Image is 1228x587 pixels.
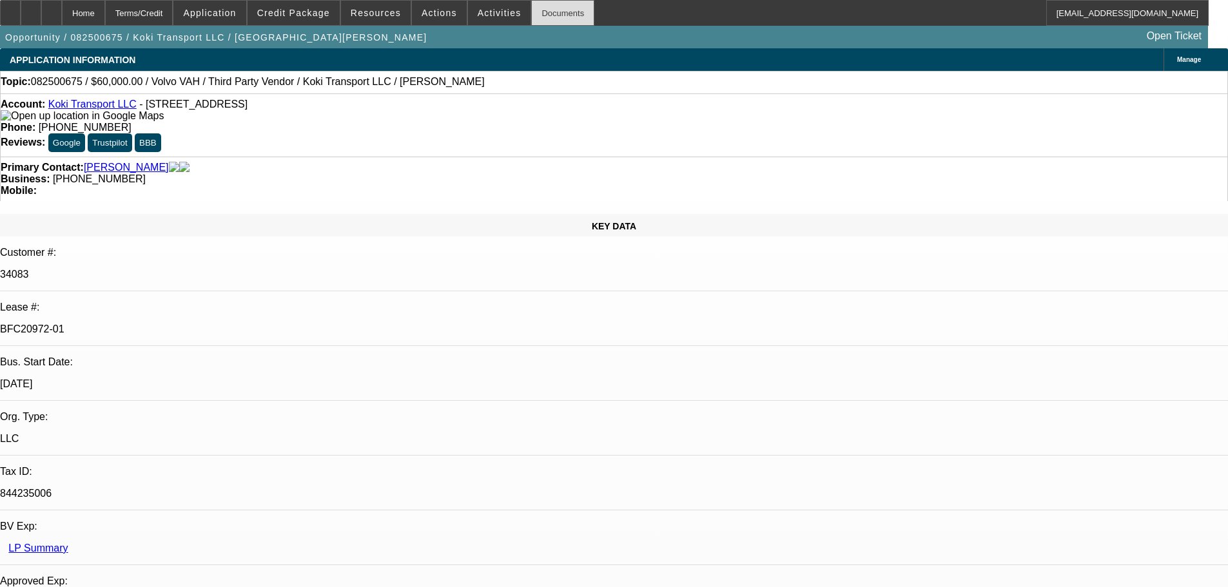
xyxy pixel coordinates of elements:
[48,99,137,110] a: Koki Transport LLC
[1,76,31,88] strong: Topic:
[1,110,164,122] img: Open up location in Google Maps
[341,1,411,25] button: Resources
[39,122,132,133] span: [PHONE_NUMBER]
[1,173,50,184] strong: Business:
[257,8,330,18] span: Credit Package
[351,8,401,18] span: Resources
[179,162,190,173] img: linkedin-icon.png
[422,8,457,18] span: Actions
[53,173,146,184] span: [PHONE_NUMBER]
[173,1,246,25] button: Application
[412,1,467,25] button: Actions
[1,99,45,110] strong: Account:
[84,162,169,173] a: [PERSON_NAME]
[1,122,35,133] strong: Phone:
[1,185,37,196] strong: Mobile:
[48,133,85,152] button: Google
[5,32,427,43] span: Opportunity / 082500675 / Koki Transport LLC / [GEOGRAPHIC_DATA][PERSON_NAME]
[1142,25,1207,47] a: Open Ticket
[478,8,521,18] span: Activities
[88,133,132,152] button: Trustpilot
[592,221,636,231] span: KEY DATA
[468,1,531,25] button: Activities
[139,99,248,110] span: - [STREET_ADDRESS]
[1,137,45,148] strong: Reviews:
[1177,56,1201,63] span: Manage
[183,8,236,18] span: Application
[135,133,161,152] button: BBB
[10,55,135,65] span: APPLICATION INFORMATION
[169,162,179,173] img: facebook-icon.png
[1,110,164,121] a: View Google Maps
[8,543,68,553] a: LP Summary
[1,162,84,173] strong: Primary Contact:
[248,1,340,25] button: Credit Package
[31,76,485,88] span: 082500675 / $60,000.00 / Volvo VAH / Third Party Vendor / Koki Transport LLC / [PERSON_NAME]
